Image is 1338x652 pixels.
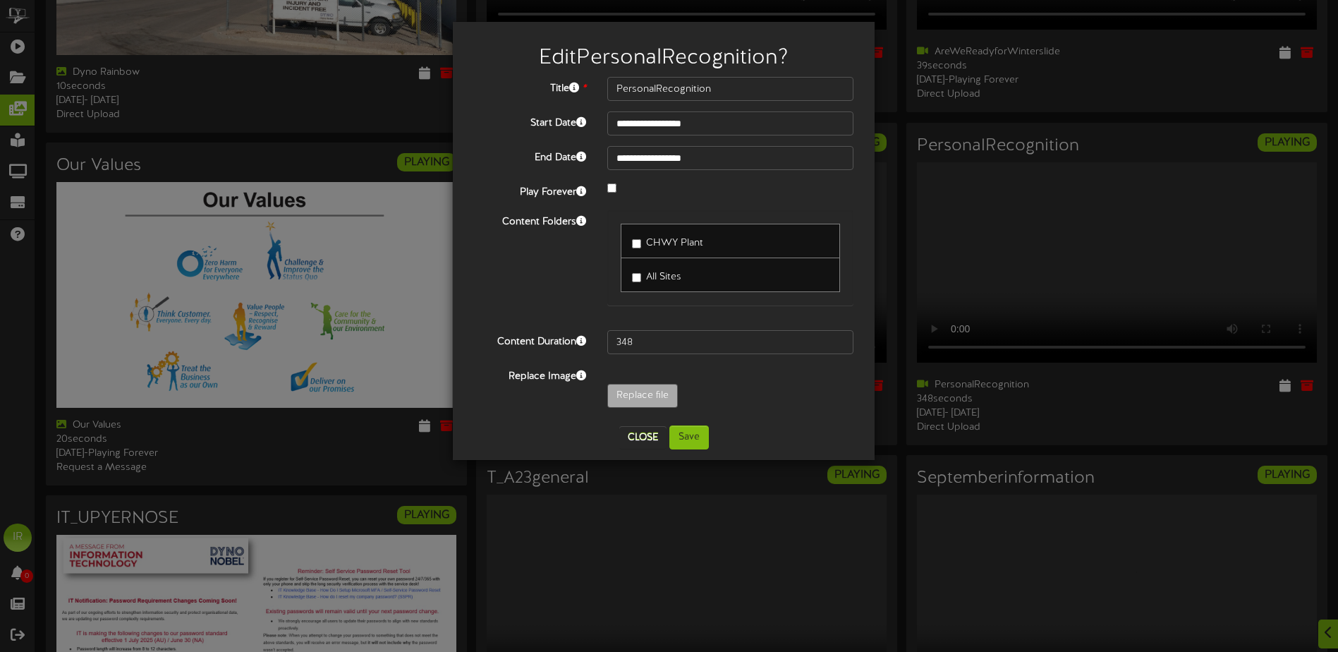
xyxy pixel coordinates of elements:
span: CHWY Plant [646,238,703,248]
label: Play Forever [463,181,597,200]
label: Content Folders [463,210,597,229]
input: 15 [607,330,853,354]
span: All Sites [646,272,681,282]
input: CHWY Plant [632,239,641,248]
label: End Date [463,146,597,165]
h2: Edit PersonalRecognition ? [474,47,853,70]
label: Title [463,77,597,96]
input: Title [607,77,853,101]
label: Replace Image [463,365,597,384]
button: Close [619,426,667,449]
label: Content Duration [463,330,597,349]
label: Start Date [463,111,597,131]
button: Save [669,425,709,449]
input: All Sites [632,273,641,282]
